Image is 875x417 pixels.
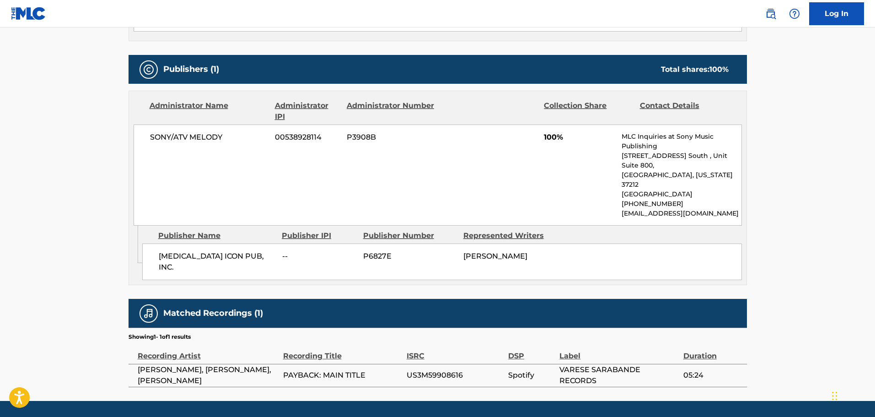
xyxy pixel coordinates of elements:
div: Recording Title [283,341,402,362]
div: Publisher Name [158,230,275,241]
div: Administrator Name [150,100,268,122]
span: [PERSON_NAME], [PERSON_NAME], [PERSON_NAME] [138,364,279,386]
p: [GEOGRAPHIC_DATA], [US_STATE] 37212 [622,170,741,190]
span: [MEDICAL_DATA] ICON PUB, INC. [159,251,275,273]
img: Publishers [143,64,154,75]
div: Contact Details [640,100,729,122]
div: DSP [508,341,555,362]
iframe: Chat Widget [829,373,875,417]
span: P6827E [363,251,456,262]
span: PAYBACK: MAIN TITLE [283,370,402,381]
span: 100 % [709,65,729,74]
div: Help [785,5,804,23]
div: Label [559,341,678,362]
div: ISRC [407,341,504,362]
h5: Matched Recordings (1) [163,308,263,319]
div: Drag [832,382,837,410]
span: VARESE SARABANDE RECORDS [559,364,678,386]
div: Recording Artist [138,341,279,362]
a: Log In [809,2,864,25]
span: US3M59908616 [407,370,504,381]
p: [PHONE_NUMBER] [622,199,741,209]
p: Showing 1 - 1 of 1 results [129,333,191,341]
div: Represented Writers [463,230,557,241]
div: Collection Share [544,100,633,122]
p: MLC Inquiries at Sony Music Publishing [622,132,741,151]
a: Public Search [762,5,780,23]
span: P3908B [347,132,435,143]
p: [EMAIL_ADDRESS][DOMAIN_NAME] [622,209,741,218]
span: 00538928114 [275,132,340,143]
div: Publisher Number [363,230,456,241]
span: -- [282,251,356,262]
div: Duration [683,341,742,362]
img: MLC Logo [11,7,46,20]
p: [STREET_ADDRESS] South , Unit Suite 800, [622,151,741,170]
p: [GEOGRAPHIC_DATA] [622,190,741,199]
img: help [789,8,800,19]
h5: Publishers (1) [163,64,219,75]
img: Matched Recordings [143,308,154,319]
span: Spotify [508,370,555,381]
span: [PERSON_NAME] [463,252,527,260]
img: search [765,8,776,19]
span: 05:24 [683,370,742,381]
div: Administrator IPI [275,100,340,122]
div: Total shares: [661,64,729,75]
div: Publisher IPI [282,230,356,241]
span: SONY/ATV MELODY [150,132,268,143]
span: 100% [544,132,615,143]
div: Administrator Number [347,100,435,122]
